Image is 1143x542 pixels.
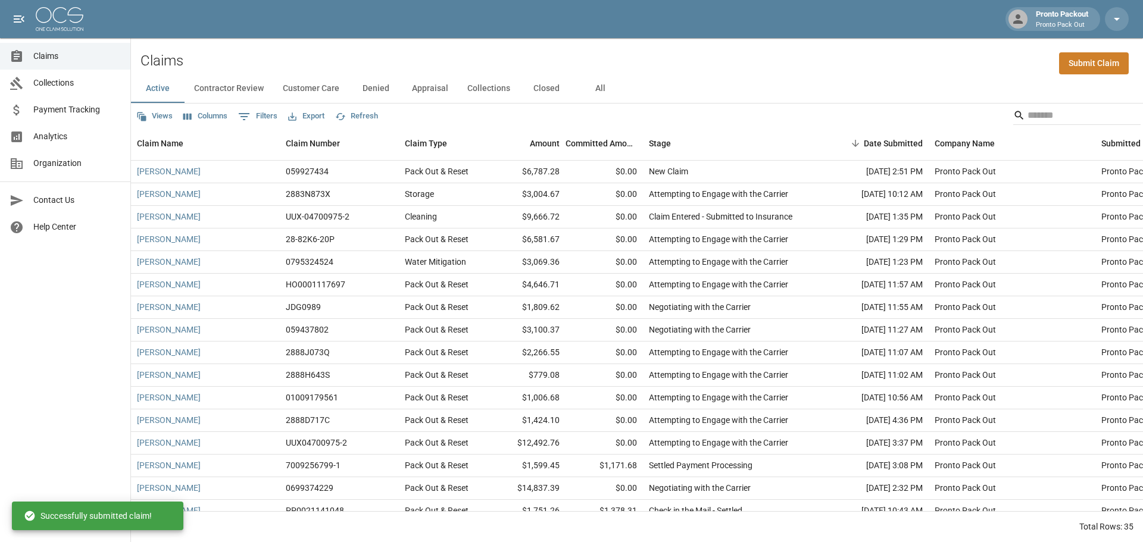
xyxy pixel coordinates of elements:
[822,228,929,251] div: [DATE] 1:29 PM
[935,414,996,426] div: Pronto Pack Out
[822,477,929,500] div: [DATE] 2:32 PM
[36,7,83,31] img: ocs-logo-white-transparent.png
[137,482,201,494] a: [PERSON_NAME]
[649,211,792,223] div: Claim Entered - Submitted to Insurance
[273,74,349,103] button: Customer Care
[935,211,996,223] div: Pronto Pack Out
[566,342,643,364] div: $0.00
[33,157,121,170] span: Organization
[822,183,929,206] div: [DATE] 10:12 AM
[566,251,643,274] div: $0.00
[133,107,176,126] button: Views
[488,251,566,274] div: $3,069.36
[286,414,330,426] div: 2888D717C
[822,161,929,183] div: [DATE] 2:51 PM
[520,74,573,103] button: Closed
[405,482,469,494] div: Pack Out & Reset
[847,135,864,152] button: Sort
[180,107,230,126] button: Select columns
[822,274,929,296] div: [DATE] 11:57 AM
[488,296,566,319] div: $1,809.62
[286,278,345,290] div: HO0001117697
[405,346,469,358] div: Pack Out & Reset
[488,274,566,296] div: $4,646.71
[822,127,929,160] div: Date Submitted
[286,391,338,403] div: 01009179561
[649,127,671,160] div: Stage
[24,505,152,527] div: Successfully submitted claim!
[935,233,996,245] div: Pronto Pack Out
[488,206,566,228] div: $9,666.72
[935,505,996,516] div: Pronto Pack Out
[1031,8,1093,30] div: Pronto Packout
[649,278,788,290] div: Attempting to Engage with the Carrier
[405,165,469,177] div: Pack Out & Reset
[286,369,330,381] div: 2888H643S
[822,409,929,432] div: [DATE] 4:36 PM
[935,165,996,177] div: Pronto Pack Out
[137,369,201,381] a: [PERSON_NAME]
[137,459,201,471] a: [PERSON_NAME]
[643,127,822,160] div: Stage
[566,206,643,228] div: $0.00
[33,77,121,89] span: Collections
[935,482,996,494] div: Pronto Pack Out
[566,455,643,477] div: $1,171.68
[280,127,399,160] div: Claim Number
[822,206,929,228] div: [DATE] 1:35 PM
[235,107,280,126] button: Show filters
[1036,20,1088,30] p: Pronto Pack Out
[573,74,627,103] button: All
[649,414,788,426] div: Attempting to Engage with the Carrier
[137,391,201,403] a: [PERSON_NAME]
[566,127,643,160] div: Committed Amount
[285,107,327,126] button: Export
[137,414,201,426] a: [PERSON_NAME]
[286,165,329,177] div: 059927434
[649,188,788,200] div: Attempting to Engage with the Carrier
[488,432,566,455] div: $12,492.76
[649,165,688,177] div: New Claim
[935,324,996,336] div: Pronto Pack Out
[488,161,566,183] div: $6,787.28
[458,74,520,103] button: Collections
[405,459,469,471] div: Pack Out & Reset
[33,104,121,116] span: Payment Tracking
[286,188,330,200] div: 2883N873X
[286,505,344,516] div: PP0021141048
[137,324,201,336] a: [PERSON_NAME]
[405,391,469,403] div: Pack Out & Reset
[935,369,996,381] div: Pronto Pack Out
[488,127,566,160] div: Amount
[137,127,183,160] div: Claim Name
[137,437,201,449] a: [PERSON_NAME]
[488,500,566,522] div: $1,751.26
[405,211,437,223] div: Cleaning
[822,296,929,319] div: [DATE] 11:55 AM
[649,346,788,358] div: Attempting to Engage with the Carrier
[402,74,458,103] button: Appraisal
[566,319,643,342] div: $0.00
[566,274,643,296] div: $0.00
[935,459,996,471] div: Pronto Pack Out
[488,364,566,387] div: $779.08
[131,127,280,160] div: Claim Name
[286,211,349,223] div: UUX-04700975-2
[405,369,469,381] div: Pack Out & Reset
[935,278,996,290] div: Pronto Pack Out
[488,183,566,206] div: $3,004.67
[399,127,488,160] div: Claim Type
[405,127,447,160] div: Claim Type
[185,74,273,103] button: Contractor Review
[137,278,201,290] a: [PERSON_NAME]
[286,346,330,358] div: 2888J073Q
[405,233,469,245] div: Pack Out & Reset
[488,319,566,342] div: $3,100.37
[488,455,566,477] div: $1,599.45
[33,130,121,143] span: Analytics
[137,256,201,268] a: [PERSON_NAME]
[566,127,637,160] div: Committed Amount
[566,183,643,206] div: $0.00
[405,414,469,426] div: Pack Out & Reset
[33,221,121,233] span: Help Center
